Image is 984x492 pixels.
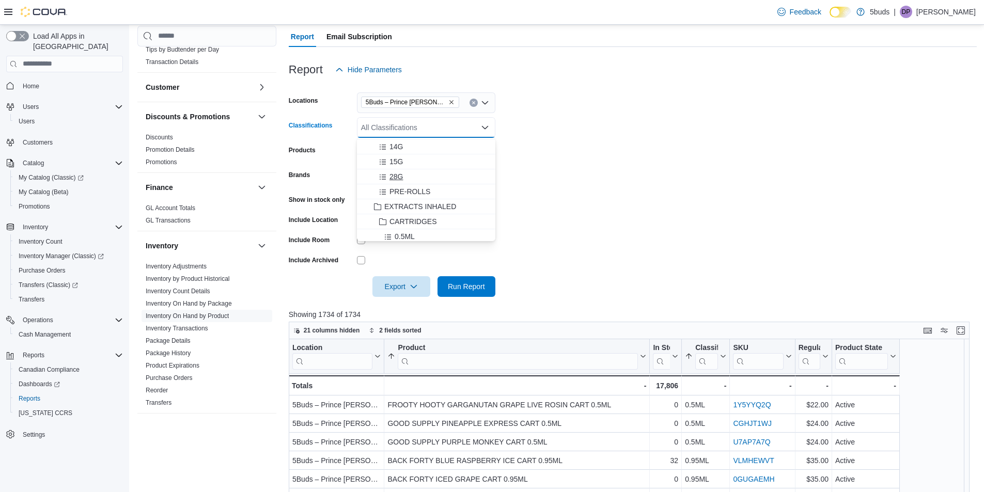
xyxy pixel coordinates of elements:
img: Cova [21,7,67,17]
button: Customer [256,81,268,93]
span: Users [23,103,39,111]
p: [PERSON_NAME] [916,6,976,18]
button: [US_STATE] CCRS [10,406,127,420]
div: Regular Price [798,343,820,353]
div: 17,806 [653,379,678,392]
span: Reorder [146,386,168,394]
a: Inventory Manager (Classic) [10,249,127,263]
span: Inventory [19,221,123,233]
span: Export [379,276,424,297]
span: Package Details [146,337,191,345]
span: 14G [389,141,403,152]
span: Inventory Manager (Classic) [14,250,123,262]
button: Users [2,100,127,114]
a: Transfers (Classic) [14,279,82,291]
p: | [894,6,896,18]
div: 0.95ML [685,454,726,467]
a: Reports [14,392,44,405]
span: Promotion Details [146,146,195,154]
div: - [387,379,646,392]
button: Inventory [2,220,127,234]
a: Tips by Budtender per Day [146,46,219,53]
p: 5buds [870,6,889,18]
div: GOOD SUPPLY PINEAPPLE EXPRESS CART 0.5ML [387,417,646,430]
span: Transfers [19,295,44,304]
div: Product [398,343,638,369]
div: 0 [653,473,678,485]
button: Settings [2,426,127,441]
span: Inventory Count Details [146,287,210,295]
div: - [685,379,726,392]
button: EXTRACTS INHALED [357,199,495,214]
button: Location [292,343,381,369]
a: Home [19,80,43,92]
button: Users [10,114,127,129]
button: 0.5ML [357,229,495,244]
button: Operations [2,313,127,327]
span: Settings [23,431,45,439]
h3: Finance [146,182,173,193]
span: Discounts [146,133,173,141]
button: Discounts & Promotions [256,110,268,123]
a: Transfers [146,399,171,406]
div: $35.00 [799,473,829,485]
div: 5Buds – Prince [PERSON_NAME] [292,473,381,485]
span: Canadian Compliance [19,366,80,374]
p: Showing 1734 of 1734 [289,309,977,320]
button: Reports [2,348,127,362]
span: Load All Apps in [GEOGRAPHIC_DATA] [29,31,123,52]
a: GL Transactions [146,217,191,224]
h3: Discounts & Promotions [146,112,230,122]
a: Inventory On Hand by Package [146,300,232,307]
button: Catalog [2,156,127,170]
button: SKU [733,343,791,369]
span: Hide Parameters [348,65,402,75]
div: Discounts & Promotions [137,131,276,172]
button: Export [372,276,430,297]
span: My Catalog (Classic) [19,173,84,182]
a: 1Y5YYQ2Q [733,401,771,409]
div: $24.00 [799,417,829,430]
span: Email Subscription [326,26,392,47]
button: Home [2,78,127,93]
div: Classification [695,343,718,369]
a: Transaction Details [146,58,198,66]
button: PRE-ROLLS [357,184,495,199]
span: Reports [23,351,44,359]
button: 15G [357,154,495,169]
div: - [798,379,828,392]
div: Active [835,473,896,485]
label: Brands [289,171,310,179]
span: Transfers [14,293,123,306]
a: Promotions [14,200,54,213]
span: Purchase Orders [14,264,123,277]
div: 5Buds – Prince [PERSON_NAME] [292,436,381,448]
a: My Catalog (Classic) [10,170,127,185]
label: Include Location [289,216,338,224]
nav: Complex example [6,74,123,469]
a: Inventory Manager (Classic) [14,250,108,262]
span: Users [14,115,123,128]
span: Inventory Adjustments [146,262,207,271]
button: Regular Price [798,343,828,369]
h3: Report [289,64,323,76]
button: Inventory [256,240,268,252]
div: Active [835,454,896,467]
div: Location [292,343,372,369]
span: Settings [19,427,123,440]
a: Reorder [146,387,168,394]
span: 15G [389,156,403,167]
button: Product [387,343,646,369]
a: Settings [19,428,49,441]
span: Inventory Transactions [146,324,208,332]
span: Customers [19,136,123,149]
button: Enter fullscreen [955,324,967,337]
a: Users [14,115,39,128]
span: Inventory [23,223,48,231]
button: Product State [835,343,896,369]
div: 32 [653,454,678,467]
button: Operations [19,314,57,326]
a: Inventory On Hand by Product [146,312,229,320]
